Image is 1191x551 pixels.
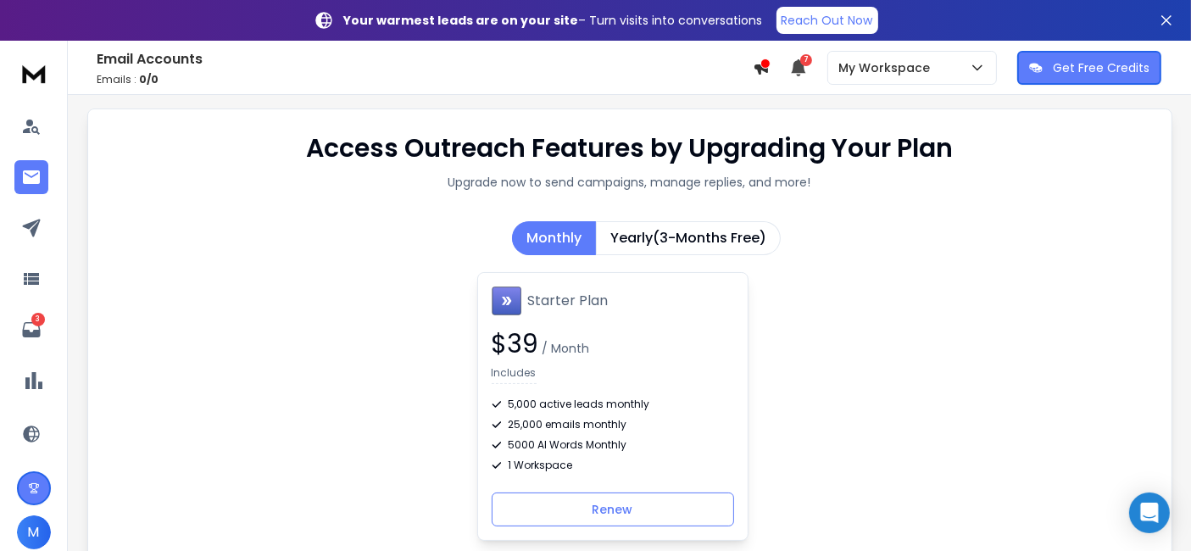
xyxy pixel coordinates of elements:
button: M [17,515,51,549]
button: Renew [492,493,734,526]
div: 5000 AI Words Monthly [492,438,734,452]
span: 0 / 0 [139,72,159,86]
h1: Access Outreach Features by Upgrading Your Plan [306,133,953,164]
strong: Your warmest leads are on your site [344,12,579,29]
button: Get Free Credits [1017,51,1161,85]
span: 7 [800,54,812,66]
div: Open Intercom Messenger [1129,493,1170,533]
p: My Workspace [838,59,937,76]
button: Yearly(3-Months Free) [596,221,781,255]
div: 5,000 active leads monthly [492,398,734,411]
a: 3 [14,313,48,347]
p: Upgrade now to send campaigns, manage replies, and more! [448,174,811,191]
p: Get Free Credits [1053,59,1149,76]
button: Monthly [512,221,596,255]
span: / Month [539,340,590,357]
h1: Starter Plan [528,291,609,311]
p: Includes [492,366,537,384]
a: Reach Out Now [776,7,878,34]
p: Reach Out Now [782,12,873,29]
p: 3 [31,313,45,326]
h1: Email Accounts [97,49,753,70]
img: logo [17,58,51,89]
div: 25,000 emails monthly [492,418,734,431]
img: Starter Plan icon [492,287,521,315]
div: 1 Workspace [492,459,734,472]
p: – Turn visits into conversations [344,12,763,29]
span: $ 39 [492,326,539,362]
p: Emails : [97,73,753,86]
